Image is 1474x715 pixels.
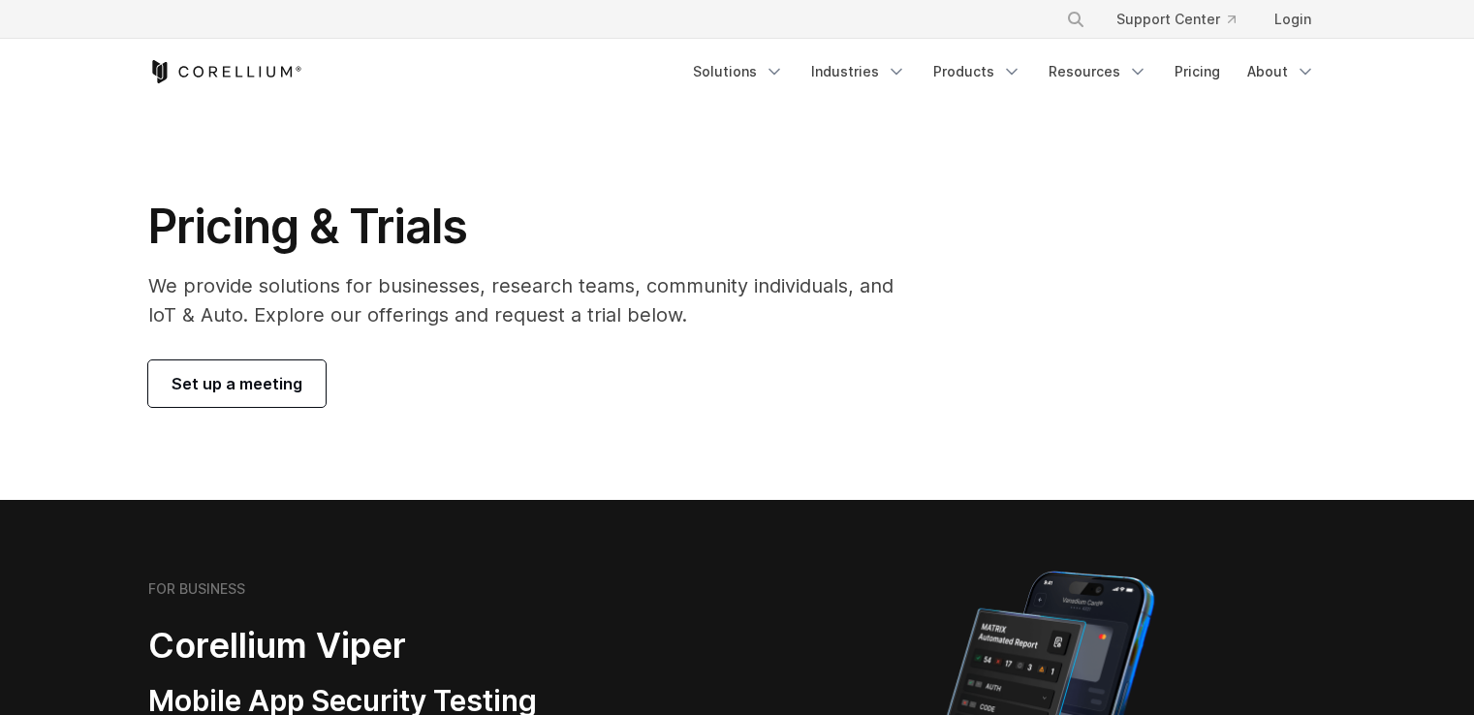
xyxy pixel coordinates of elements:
div: Navigation Menu [681,54,1327,89]
h1: Pricing & Trials [148,198,921,256]
a: Products [922,54,1033,89]
span: Set up a meeting [172,372,302,395]
button: Search [1058,2,1093,37]
a: Set up a meeting [148,360,326,407]
p: We provide solutions for businesses, research teams, community individuals, and IoT & Auto. Explo... [148,271,921,329]
a: Solutions [681,54,796,89]
div: Navigation Menu [1043,2,1327,37]
a: Pricing [1163,54,1232,89]
a: Resources [1037,54,1159,89]
h6: FOR BUSINESS [148,580,245,598]
h2: Corellium Viper [148,624,644,668]
a: Industries [800,54,918,89]
a: Corellium Home [148,60,302,83]
a: Support Center [1101,2,1251,37]
a: Login [1259,2,1327,37]
a: About [1236,54,1327,89]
